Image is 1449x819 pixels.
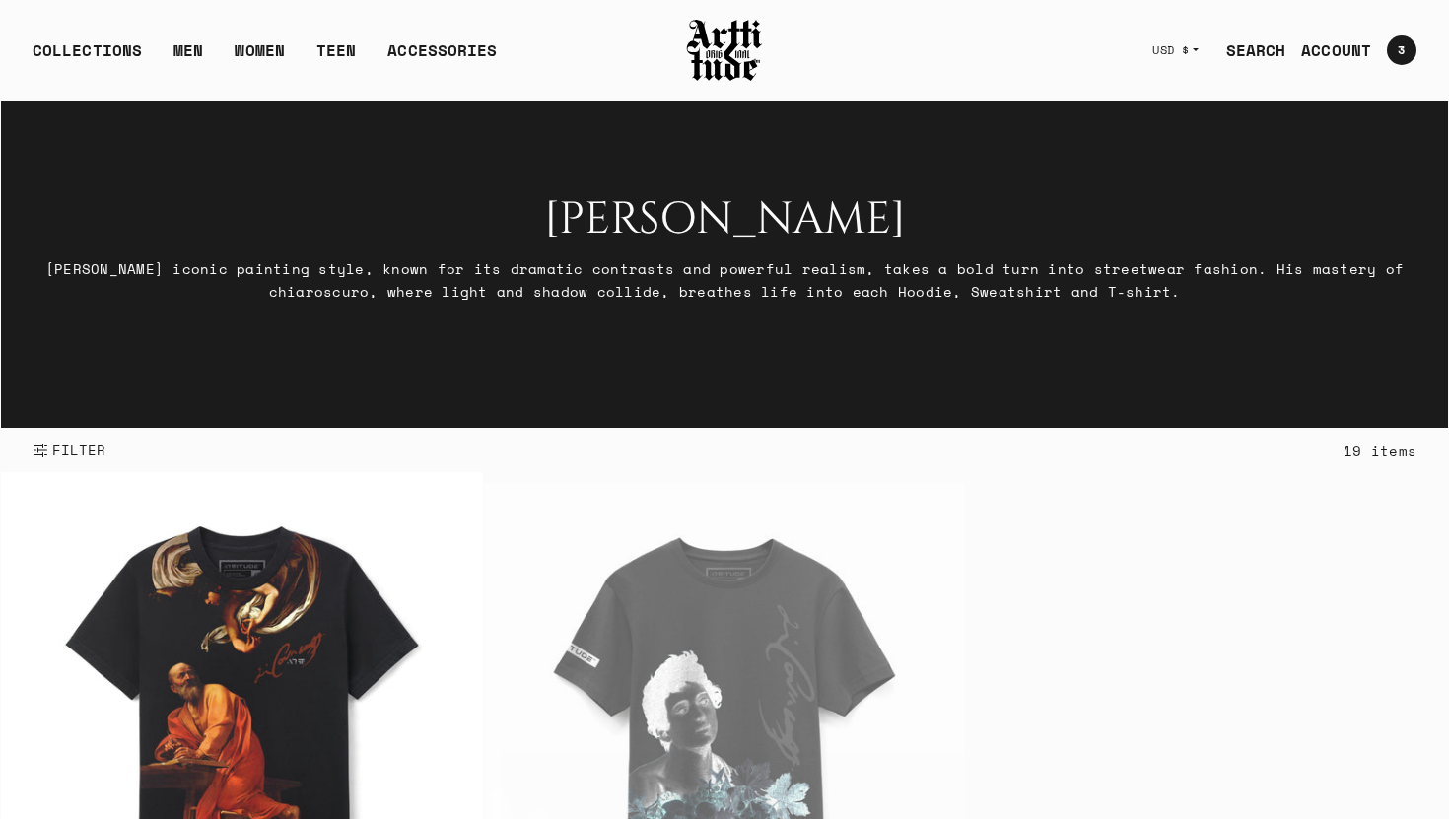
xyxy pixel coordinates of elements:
a: Open cart [1371,28,1416,73]
span: USD $ [1152,42,1190,58]
div: ACCESSORIES [387,38,497,78]
a: WOMEN [235,38,285,78]
a: TEEN [316,38,356,78]
span: 3 [1398,44,1405,56]
ul: Main navigation [17,38,513,78]
div: COLLECTIONS [33,38,142,78]
h2: [PERSON_NAME] [33,194,1416,245]
span: FILTER [48,441,106,460]
video: Your browser does not support the video tag. [1,101,1448,428]
button: Show filters [33,429,106,472]
a: ACCOUNT [1285,31,1371,70]
a: SEARCH [1210,31,1286,70]
div: 19 items [1344,440,1416,462]
a: MEN [173,38,203,78]
img: Arttitude [685,17,764,84]
button: USD $ [1140,29,1210,72]
p: [PERSON_NAME] iconic painting style, known for its dramatic contrasts and powerful realism, takes... [33,257,1416,303]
